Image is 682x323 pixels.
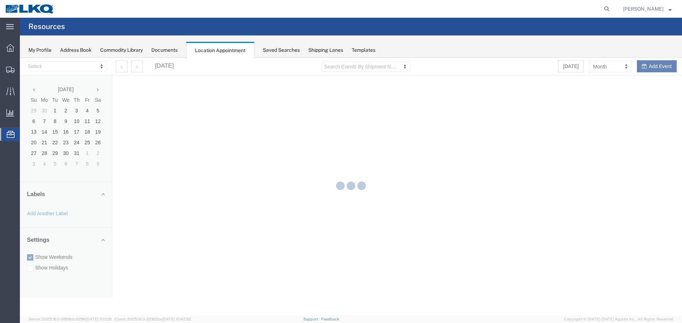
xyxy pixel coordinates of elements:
div: Shipping Lanes [308,46,343,54]
div: Templates [352,46,375,54]
div: Documents [151,46,178,54]
span: Client: 2025.16.0-22162be [115,317,191,321]
span: Server: 2025.16.0-91816dc9296 [28,317,112,321]
span: [DATE] 11:11:28 [86,317,112,321]
a: Feedback [321,317,339,321]
a: Support [303,317,321,321]
div: Saved Searches [263,46,300,54]
button: [PERSON_NAME] [623,5,672,13]
div: My Profile [28,46,52,54]
span: [DATE] 10:42:52 [162,317,191,321]
div: Location Appointment [186,42,254,58]
div: Address Book [60,46,92,54]
h4: Resources [28,18,65,35]
img: logo [5,4,55,14]
div: Commodity Library [100,46,143,54]
span: Copyright © [DATE]-[DATE] Agistix Inc., All Rights Reserved [564,316,673,322]
span: Lea Merryweather [623,5,664,13]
